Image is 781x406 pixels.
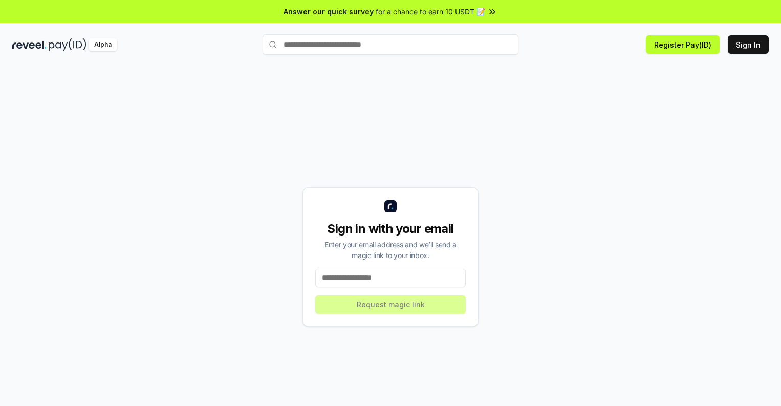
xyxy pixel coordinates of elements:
img: logo_small [384,200,397,212]
div: Sign in with your email [315,221,466,237]
button: Register Pay(ID) [646,35,720,54]
span: for a chance to earn 10 USDT 📝 [376,6,485,17]
div: Alpha [89,38,117,51]
span: Answer our quick survey [284,6,374,17]
button: Sign In [728,35,769,54]
img: reveel_dark [12,38,47,51]
img: pay_id [49,38,86,51]
div: Enter your email address and we’ll send a magic link to your inbox. [315,239,466,261]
